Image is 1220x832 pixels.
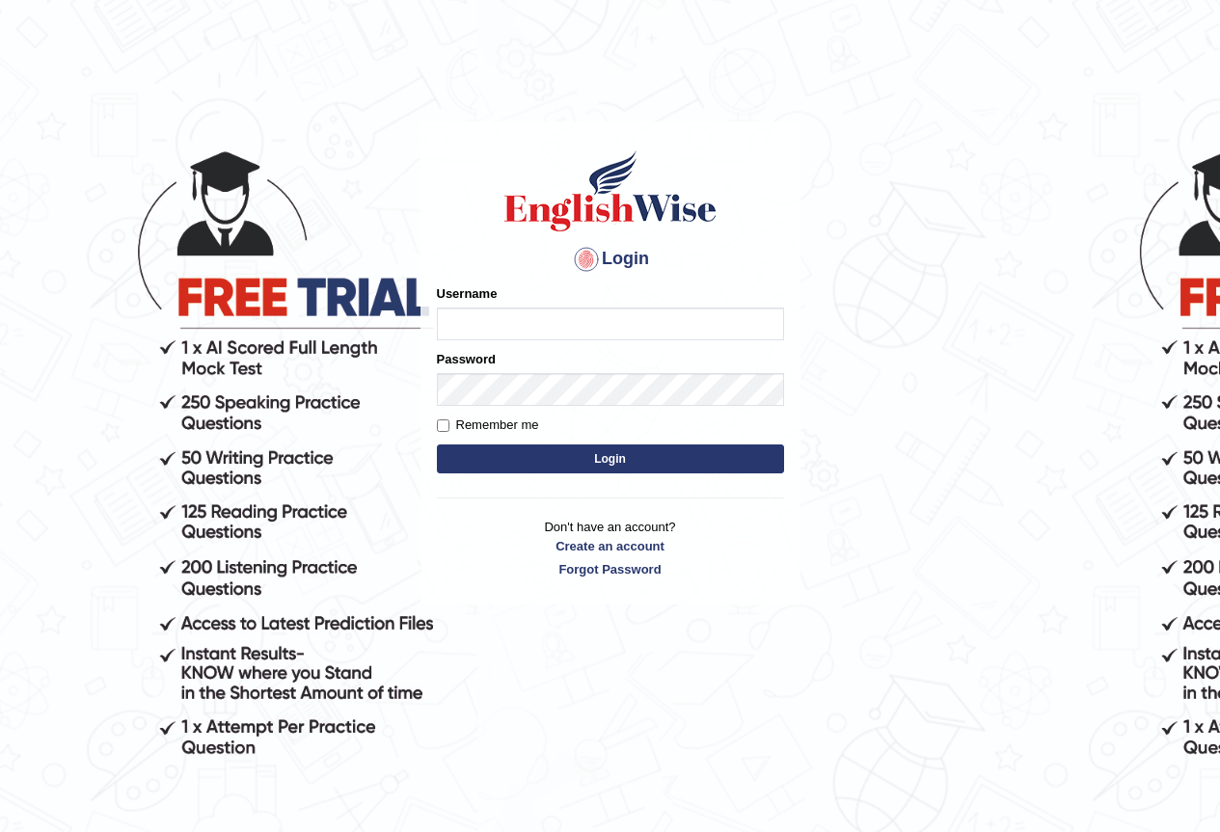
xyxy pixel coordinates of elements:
[437,419,449,432] input: Remember me
[437,350,496,368] label: Password
[437,444,784,473] button: Login
[437,244,784,275] h4: Login
[501,148,720,234] img: Logo of English Wise sign in for intelligent practice with AI
[437,537,784,555] a: Create an account
[437,284,498,303] label: Username
[437,518,784,577] p: Don't have an account?
[437,416,539,435] label: Remember me
[437,560,784,578] a: Forgot Password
